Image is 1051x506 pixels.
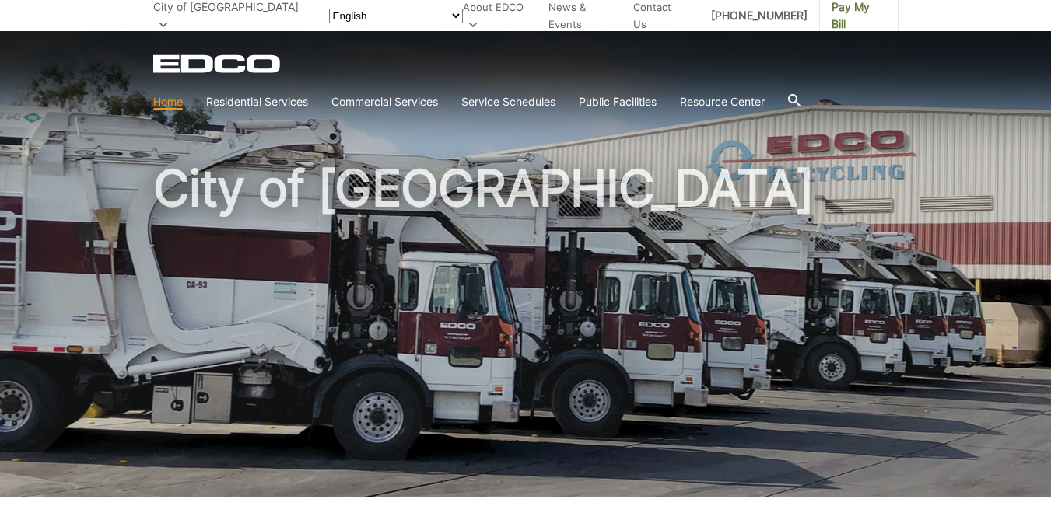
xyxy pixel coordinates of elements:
[153,93,183,110] a: Home
[153,54,282,73] a: EDCD logo. Return to the homepage.
[579,93,657,110] a: Public Facilities
[331,93,438,110] a: Commercial Services
[153,163,899,504] h1: City of [GEOGRAPHIC_DATA]
[206,93,308,110] a: Residential Services
[680,93,765,110] a: Resource Center
[461,93,555,110] a: Service Schedules
[329,9,463,23] select: Select a language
